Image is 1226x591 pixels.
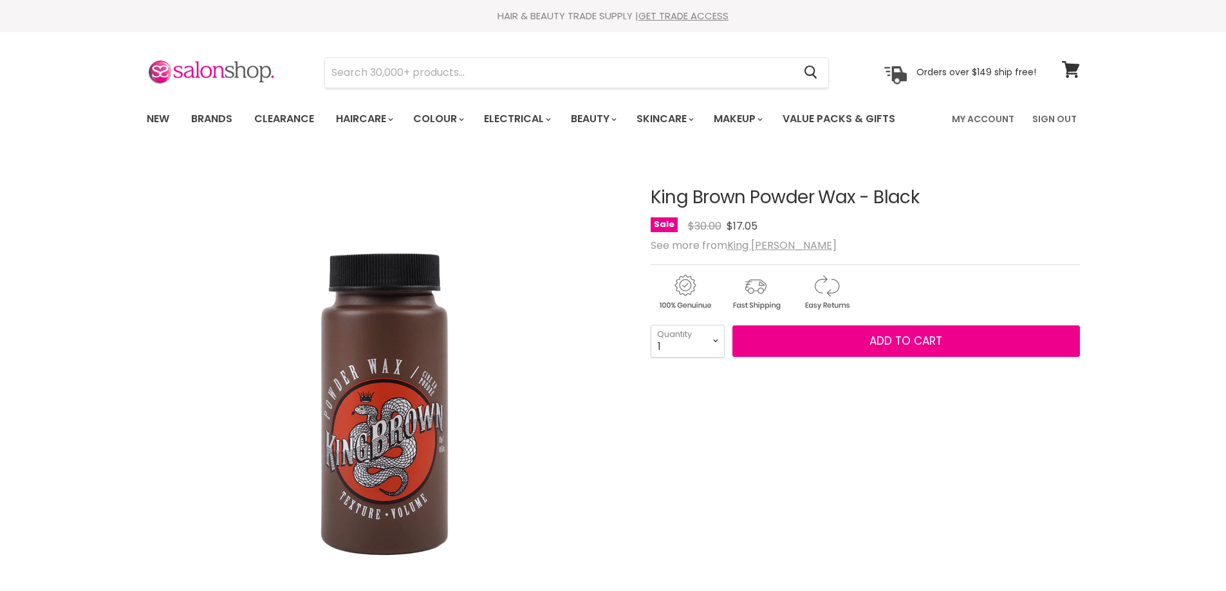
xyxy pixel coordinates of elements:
[651,273,719,312] img: genuine.gif
[704,105,770,132] a: Makeup
[721,273,790,312] img: shipping.gif
[137,105,179,132] a: New
[869,333,942,349] span: Add to cart
[324,57,829,88] form: Product
[688,219,721,233] span: $30.00
[651,238,837,253] span: See more from
[792,273,860,312] img: returns.gif
[627,105,701,132] a: Skincare
[326,105,401,132] a: Haircare
[651,325,725,357] select: Quantity
[325,58,794,87] input: Search
[727,238,837,253] a: King [PERSON_NAME]
[727,219,757,233] span: $17.05
[732,325,1080,358] button: Add to cart
[404,105,472,132] a: Colour
[561,105,624,132] a: Beauty
[137,100,925,138] ul: Main menu
[651,188,1080,208] h1: King Brown Powder Wax - Black
[773,105,905,132] a: Value Packs & Gifts
[181,105,242,132] a: Brands
[474,105,559,132] a: Electrical
[916,66,1036,78] p: Orders over $149 ship free!
[651,217,678,232] span: Sale
[131,10,1096,23] div: HAIR & BEAUTY TRADE SUPPLY |
[131,100,1096,138] nav: Main
[1025,105,1084,132] a: Sign Out
[638,9,729,23] a: GET TRADE ACCESS
[794,58,828,87] button: Search
[245,105,324,132] a: Clearance
[944,105,1022,132] a: My Account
